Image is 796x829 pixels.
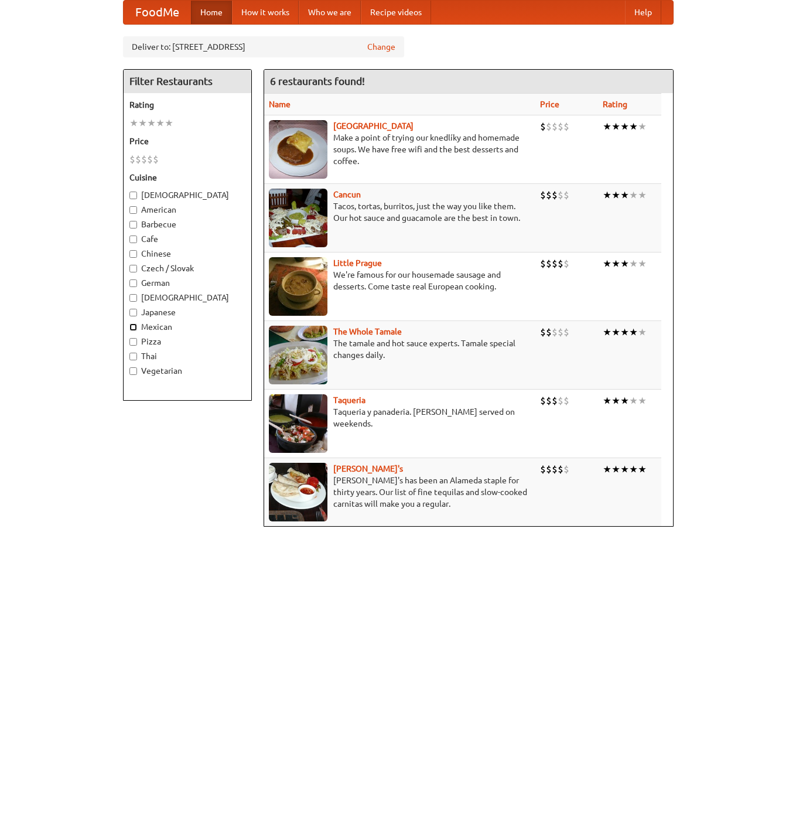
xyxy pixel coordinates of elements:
[552,189,558,202] li: $
[333,395,365,405] a: Taqueria
[629,189,638,202] li: ★
[129,336,245,347] label: Pizza
[129,99,245,111] h5: Rating
[552,257,558,270] li: $
[129,172,245,183] h5: Cuisine
[124,1,191,24] a: FoodMe
[603,394,611,407] li: ★
[129,248,245,260] label: Chinese
[540,326,546,339] li: $
[540,189,546,202] li: $
[558,463,563,476] li: $
[638,394,647,407] li: ★
[546,326,552,339] li: $
[269,269,531,292] p: We're famous for our housemade sausage and desserts. Come taste real European cooking.
[611,189,620,202] li: ★
[603,257,611,270] li: ★
[129,117,138,129] li: ★
[629,326,638,339] li: ★
[129,306,245,318] label: Japanese
[611,394,620,407] li: ★
[540,257,546,270] li: $
[129,265,137,272] input: Czech / Slovak
[269,100,291,109] a: Name
[629,463,638,476] li: ★
[611,463,620,476] li: ★
[638,257,647,270] li: ★
[269,189,327,247] img: cancun.jpg
[367,41,395,53] a: Change
[269,463,327,521] img: pedros.jpg
[638,120,647,133] li: ★
[129,262,245,274] label: Czech / Slovak
[611,326,620,339] li: ★
[129,221,137,228] input: Barbecue
[147,153,153,166] li: $
[540,100,559,109] a: Price
[629,257,638,270] li: ★
[269,326,327,384] img: wholetamale.jpg
[141,153,147,166] li: $
[611,257,620,270] li: ★
[603,189,611,202] li: ★
[563,326,569,339] li: $
[156,117,165,129] li: ★
[129,279,137,287] input: German
[269,257,327,316] img: littleprague.jpg
[540,394,546,407] li: $
[333,190,361,199] a: Cancun
[138,117,147,129] li: ★
[153,153,159,166] li: $
[129,204,245,216] label: American
[333,121,414,131] a: [GEOGRAPHIC_DATA]
[147,117,156,129] li: ★
[638,326,647,339] li: ★
[129,321,245,333] label: Mexican
[129,219,245,230] label: Barbecue
[552,120,558,133] li: $
[563,120,569,133] li: $
[638,463,647,476] li: ★
[165,117,173,129] li: ★
[333,464,403,473] a: [PERSON_NAME]'s
[620,326,629,339] li: ★
[129,189,245,201] label: [DEMOGRAPHIC_DATA]
[620,120,629,133] li: ★
[546,463,552,476] li: $
[620,394,629,407] li: ★
[129,294,137,302] input: [DEMOGRAPHIC_DATA]
[563,257,569,270] li: $
[232,1,299,24] a: How it works
[333,258,382,268] a: Little Prague
[552,394,558,407] li: $
[129,353,137,360] input: Thai
[129,338,137,346] input: Pizza
[191,1,232,24] a: Home
[629,120,638,133] li: ★
[129,323,137,331] input: Mexican
[129,233,245,245] label: Cafe
[603,463,611,476] li: ★
[540,120,546,133] li: $
[269,337,531,361] p: The tamale and hot sauce experts. Tamale special changes daily.
[611,120,620,133] li: ★
[563,189,569,202] li: $
[129,292,245,303] label: [DEMOGRAPHIC_DATA]
[129,236,137,243] input: Cafe
[269,132,531,167] p: Make a point of trying our knedlíky and homemade soups. We have free wifi and the best desserts a...
[558,326,563,339] li: $
[603,100,627,109] a: Rating
[552,463,558,476] li: $
[620,463,629,476] li: ★
[558,189,563,202] li: $
[546,120,552,133] li: $
[563,463,569,476] li: $
[269,200,531,224] p: Tacos, tortas, burritos, just the way you like them. Our hot sauce and guacamole are the best in ...
[299,1,361,24] a: Who we are
[333,327,402,336] a: The Whole Tamale
[638,189,647,202] li: ★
